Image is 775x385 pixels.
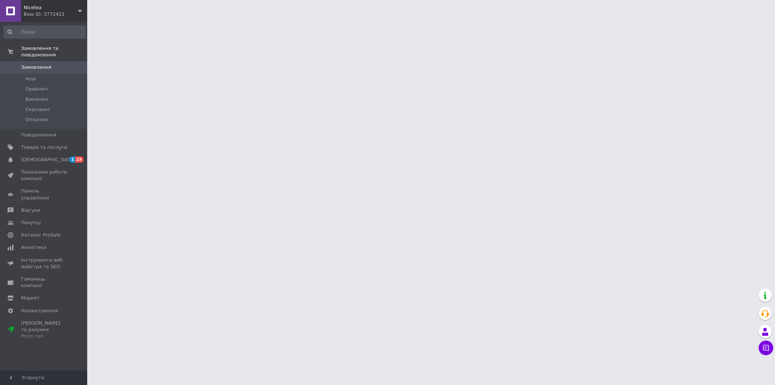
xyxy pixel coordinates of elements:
span: Оплачені [25,116,48,123]
span: Відгуки [21,207,40,214]
button: Чат з покупцем [759,341,773,355]
span: Маркет [21,295,40,301]
span: Показники роботи компанії [21,169,67,182]
span: Замовлення [21,64,51,71]
span: Виконані [25,96,48,103]
span: Налаштування [21,307,58,314]
span: Товари та послуги [21,144,67,151]
div: Ваш ID: 3772421 [24,11,87,17]
span: Покупці [21,219,41,226]
span: Прийняті [25,86,48,92]
span: Замовлення та повідомлення [21,45,87,58]
span: [PERSON_NAME] та рахунки [21,320,67,340]
span: Аналітика [21,244,46,251]
div: Prom топ [21,333,67,340]
span: Повідомлення [21,132,56,138]
input: Пошук [4,25,86,39]
span: 1 [69,156,75,163]
span: 23 [75,156,84,163]
span: Нові [25,76,36,82]
span: Інструменти веб-майстра та SEO [21,257,67,270]
span: Панель управління [21,188,67,201]
span: Nicetea [24,4,78,11]
span: Каталог ProSale [21,232,60,238]
span: [DEMOGRAPHIC_DATA] [21,156,75,163]
span: Гаманець компанії [21,276,67,289]
span: Скасовані [25,106,50,113]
